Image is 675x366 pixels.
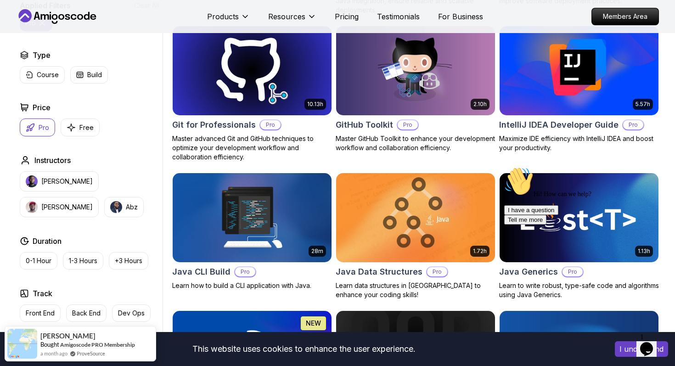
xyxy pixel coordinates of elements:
button: Course [20,66,65,84]
button: Back End [66,304,107,322]
div: This website uses cookies to enhance the user experience. [7,339,601,359]
p: NEW [306,319,321,328]
a: Pricing [335,11,359,22]
button: +3 Hours [109,252,148,270]
iframe: chat widget [501,163,666,325]
button: Resources [268,11,316,29]
img: IntelliJ IDEA Developer Guide card [495,24,662,117]
p: Pro [39,123,49,132]
button: Pro [20,118,55,136]
p: Pro [623,120,643,130]
p: Resources [268,11,305,22]
a: For Business [438,11,483,22]
p: Members Area [592,8,658,25]
p: Learn to write robust, type-safe code and algorithms using Java Generics. [499,281,659,299]
button: 1-3 Hours [63,252,103,270]
img: GitHub Toolkit card [336,26,495,115]
a: IntelliJ IDEA Developer Guide card5.57hIntelliJ IDEA Developer GuideProMaximize IDE efficiency wi... [499,26,659,152]
p: Abz [126,203,138,212]
h2: Duration [33,236,62,247]
a: ProveSource [77,349,105,357]
p: 28m [311,248,323,255]
h2: Price [33,102,51,113]
p: 1.72h [473,248,487,255]
a: Java Generics card1.13hJava GenericsProLearn to write robust, type-safe code and algorithms using... [499,173,659,299]
span: a month ago [40,349,67,357]
p: Learn data structures in [GEOGRAPHIC_DATA] to enhance your coding skills! [336,281,495,299]
button: Accept cookies [615,341,668,357]
a: Git for Professionals card10.13hGit for ProfessionalsProMaster advanced Git and GitHub techniques... [172,26,332,162]
p: +3 Hours [115,256,142,265]
p: [PERSON_NAME] [41,203,93,212]
p: Master GitHub Toolkit to enhance your development workflow and collaboration efficiency. [336,134,495,152]
img: Java Generics card [500,173,658,262]
button: instructor imgAbz [104,197,144,217]
button: 0-1 Hour [20,252,57,270]
img: Java CLI Build card [173,173,332,262]
p: Course [37,70,59,79]
h2: Track [33,288,52,299]
button: Free [61,118,100,136]
button: instructor img[PERSON_NAME] [20,171,99,191]
a: Testimonials [377,11,420,22]
h2: GitHub Toolkit [336,118,393,131]
p: Pro [235,267,255,276]
p: Learn how to build a CLI application with Java. [172,281,332,290]
h2: Instructors [34,155,71,166]
p: 1-3 Hours [69,256,97,265]
h2: Git for Professionals [172,118,256,131]
button: Tell me more [4,52,46,62]
img: Java Data Structures card [336,173,495,262]
span: Hi! How can we help? [4,28,91,34]
h2: Java Data Structures [336,265,422,278]
img: instructor img [110,201,122,213]
h2: IntelliJ IDEA Developer Guide [499,118,619,131]
a: GitHub Toolkit card2.10hGitHub ToolkitProMaster GitHub Toolkit to enhance your development workfl... [336,26,495,152]
p: Pro [398,120,418,130]
img: :wave: [4,4,33,33]
h2: Java Generics [499,265,558,278]
p: 0-1 Hour [26,256,51,265]
p: Front End [26,309,55,318]
p: [PERSON_NAME] [41,177,93,186]
div: 👋Hi! How can we help?I have a questionTell me more [4,4,169,62]
h2: Type [33,50,51,61]
p: Build [87,70,102,79]
img: Git for Professionals card [173,26,332,115]
button: Build [70,66,108,84]
p: Maximize IDE efficiency with IntelliJ IDEA and boost your productivity. [499,134,659,152]
img: instructor img [26,175,38,187]
p: Back End [72,309,101,318]
p: Pro [427,267,447,276]
button: Front End [20,304,61,322]
span: Bought [40,341,59,348]
p: Pro [260,120,281,130]
button: instructor img[PERSON_NAME] [20,197,99,217]
p: 5.57h [636,101,650,108]
p: 2.10h [473,101,487,108]
button: I have a question [4,42,58,52]
a: Java CLI Build card28mJava CLI BuildProLearn how to build a CLI application with Java. [172,173,332,290]
a: Members Area [591,8,659,25]
p: Master advanced Git and GitHub techniques to optimize your development workflow and collaboration... [172,134,332,162]
img: instructor img [26,201,38,213]
button: Dev Ops [112,304,151,322]
a: Java Data Structures card1.72hJava Data StructuresProLearn data structures in [GEOGRAPHIC_DATA] t... [336,173,495,299]
a: Amigoscode PRO Membership [60,341,135,348]
p: Products [207,11,239,22]
p: Free [79,123,94,132]
button: Products [207,11,250,29]
p: 10.13h [307,101,323,108]
p: Dev Ops [118,309,145,318]
h2: Java CLI Build [172,265,231,278]
img: provesource social proof notification image [7,329,37,359]
iframe: chat widget [636,329,666,357]
span: [PERSON_NAME] [40,332,96,340]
